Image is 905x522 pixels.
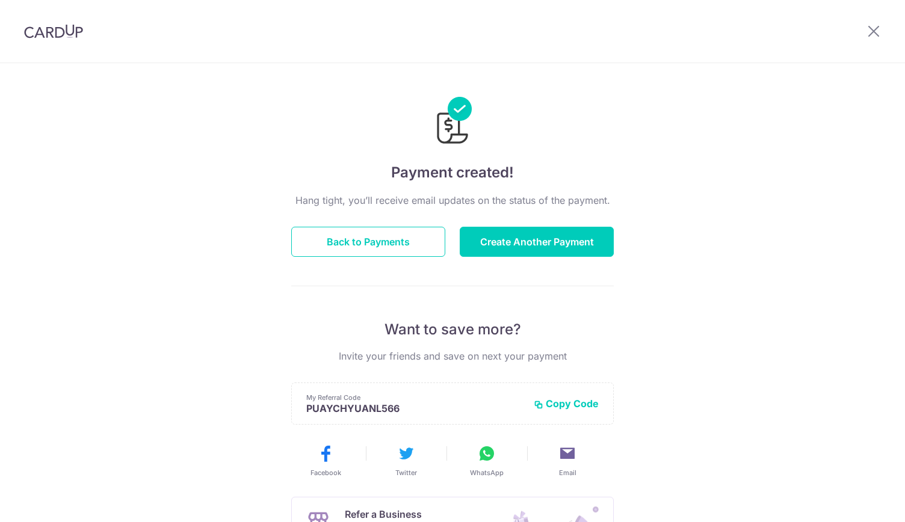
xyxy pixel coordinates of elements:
[291,349,614,363] p: Invite your friends and save on next your payment
[532,444,603,477] button: Email
[24,24,83,38] img: CardUp
[395,468,417,477] span: Twitter
[345,507,477,521] p: Refer a Business
[291,162,614,183] h4: Payment created!
[290,444,361,477] button: Facebook
[451,444,522,477] button: WhatsApp
[306,393,524,402] p: My Referral Code
[306,402,524,414] p: PUAYCHYUANL566
[291,320,614,339] p: Want to save more?
[470,468,504,477] span: WhatsApp
[534,398,599,410] button: Copy Code
[310,468,341,477] span: Facebook
[371,444,442,477] button: Twitter
[433,97,472,147] img: Payments
[559,468,576,477] span: Email
[291,193,614,207] p: Hang tight, you’ll receive email updates on the status of the payment.
[460,227,614,257] button: Create Another Payment
[291,227,445,257] button: Back to Payments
